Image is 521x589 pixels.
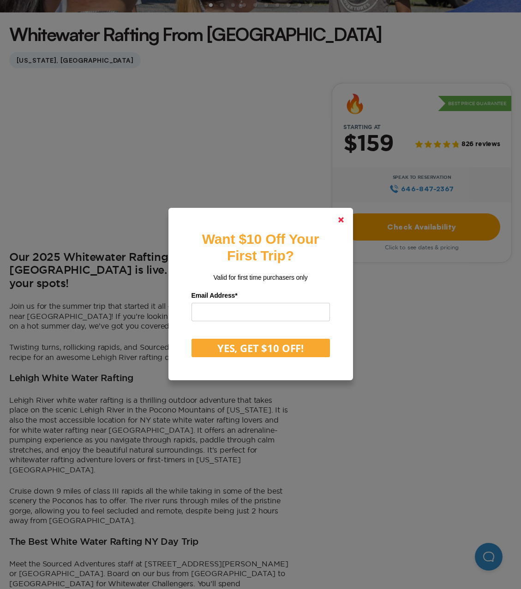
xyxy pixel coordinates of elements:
strong: Want $10 Off Your First Trip? [202,231,319,263]
span: Valid for first time purchasers only [213,274,307,281]
label: Email Address [192,289,330,303]
button: YES, GET $10 OFF! [192,339,330,357]
span: Required [235,292,237,299]
a: Close [330,209,352,231]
